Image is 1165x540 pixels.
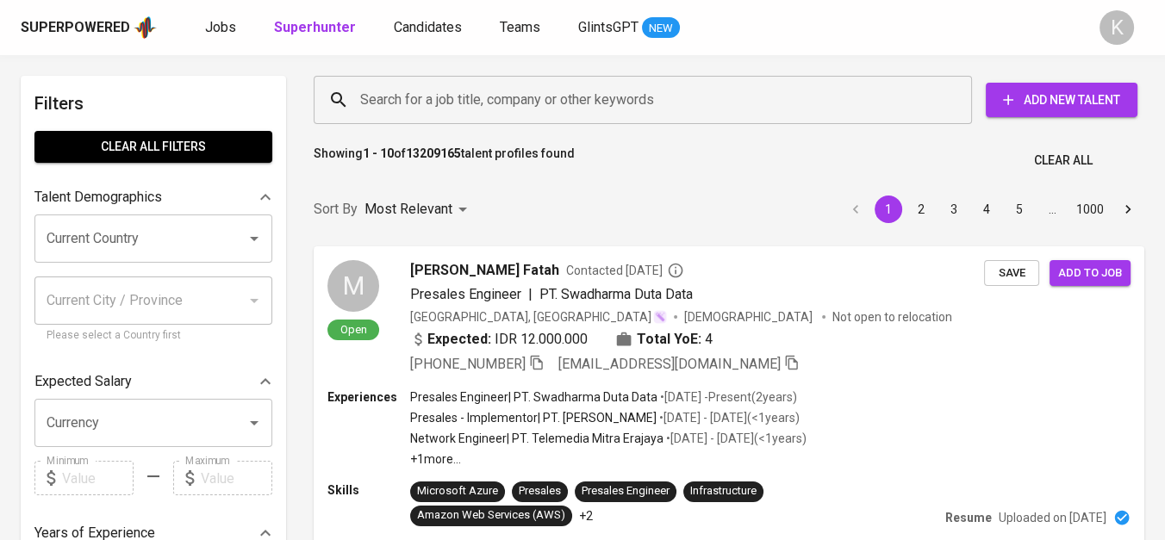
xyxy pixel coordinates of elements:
[34,364,272,399] div: Expected Salary
[394,17,465,39] a: Candidates
[519,483,561,500] div: Presales
[940,196,968,223] button: Go to page 3
[690,483,757,500] div: Infrastructure
[578,19,639,35] span: GlintsGPT
[579,507,593,524] p: +2
[500,17,544,39] a: Teams
[558,356,781,372] span: [EMAIL_ADDRESS][DOMAIN_NAME]
[1071,196,1109,223] button: Go to page 1000
[539,286,693,302] span: PT. Swadharma Duta Data
[653,310,667,324] img: magic_wand.svg
[986,83,1137,117] button: Add New Talent
[410,430,663,447] p: Network Engineer | PT. Telemedia Mitra Erajaya
[34,131,272,163] button: Clear All filters
[62,461,134,495] input: Value
[21,18,130,38] div: Superpowered
[417,483,498,500] div: Microsoft Azure
[363,146,394,160] b: 1 - 10
[984,260,1039,287] button: Save
[314,199,358,220] p: Sort By
[657,388,797,406] p: • [DATE] - Present ( 2 years )
[528,284,533,305] span: |
[410,388,657,406] p: Presales Engineer | PT. Swadharma Duta Data
[582,483,670,500] div: Presales Engineer
[945,509,992,526] p: Resume
[410,286,521,302] span: Presales Engineer
[406,146,461,160] b: 13209165
[394,19,462,35] span: Candidates
[1034,150,1093,171] span: Clear All
[333,322,374,337] span: Open
[1050,260,1131,287] button: Add to job
[578,17,680,39] a: GlintsGPT NEW
[410,356,526,372] span: [PHONE_NUMBER]
[684,308,815,326] span: [DEMOGRAPHIC_DATA]
[48,136,259,158] span: Clear All filters
[21,15,157,40] a: Superpoweredapp logo
[993,264,1031,283] span: Save
[637,329,701,350] b: Total YoE:
[205,17,240,39] a: Jobs
[839,196,1144,223] nav: pagination navigation
[566,262,684,279] span: Contacted [DATE]
[1058,264,1122,283] span: Add to job
[34,90,272,117] h6: Filters
[410,329,588,350] div: IDR 12.000.000
[34,187,162,208] p: Talent Demographics
[34,180,272,214] div: Talent Demographics
[34,371,132,392] p: Expected Salary
[327,388,410,406] p: Experiences
[1100,10,1134,45] div: K
[999,509,1106,526] p: Uploaded on [DATE]
[274,19,356,35] b: Superhunter
[201,461,272,495] input: Value
[663,430,807,447] p: • [DATE] - [DATE] ( <1 years )
[1038,201,1066,218] div: …
[364,194,473,226] div: Most Relevant
[500,19,540,35] span: Teams
[274,17,359,39] a: Superhunter
[973,196,1000,223] button: Go to page 4
[327,481,410,499] p: Skills
[205,19,236,35] span: Jobs
[427,329,491,350] b: Expected:
[705,329,713,350] span: 4
[410,450,807,468] p: +1 more ...
[417,507,565,524] div: Amazon Web Services (AWS)
[1000,90,1124,111] span: Add New Talent
[410,409,657,426] p: Presales - Implementor | PT. [PERSON_NAME]
[410,260,559,281] span: [PERSON_NAME] Fatah
[657,409,800,426] p: • [DATE] - [DATE] ( <1 years )
[667,262,684,279] svg: By Batam recruiter
[875,196,902,223] button: page 1
[410,308,667,326] div: [GEOGRAPHIC_DATA], [GEOGRAPHIC_DATA]
[327,260,379,312] div: M
[134,15,157,40] img: app logo
[242,411,266,435] button: Open
[1027,145,1100,177] button: Clear All
[832,308,952,326] p: Not open to relocation
[642,20,680,37] span: NEW
[1114,196,1142,223] button: Go to next page
[242,227,266,251] button: Open
[1006,196,1033,223] button: Go to page 5
[907,196,935,223] button: Go to page 2
[364,199,452,220] p: Most Relevant
[47,327,260,344] p: Please select a Country first
[314,145,575,177] p: Showing of talent profiles found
